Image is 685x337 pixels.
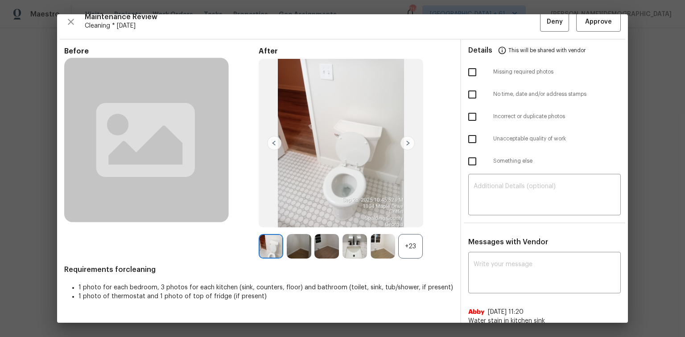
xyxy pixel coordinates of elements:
span: [DATE] 11:20 [488,309,524,315]
img: left-chevron-button-url [267,136,281,150]
span: Approve [585,16,612,28]
span: Requirements for cleaning [64,265,453,274]
span: Abby [468,308,484,316]
span: Missing required photos [493,68,621,76]
span: Water stain in kitchen sink [468,316,621,325]
div: Missing required photos [461,61,628,83]
span: Incorrect or duplicate photos [493,113,621,120]
span: Before [64,47,259,56]
li: 1 photo of thermostat and 1 photo of top of fridge (if present) [78,292,453,301]
span: Details [468,40,492,61]
img: right-chevron-button-url [400,136,415,150]
div: No time, date and/or address stamps [461,83,628,106]
span: Messages with Vendor [468,238,548,246]
button: Deny [540,12,569,32]
span: Deny [547,16,563,28]
span: Unacceptable quality of work [493,135,621,143]
div: Something else [461,150,628,173]
span: Something else [493,157,621,165]
span: This will be shared with vendor [508,40,586,61]
li: 1 photo for each bedroom, 3 photos for each kitchen (sink, counters, floor) and bathroom (toilet,... [78,283,453,292]
div: +23 [398,234,423,259]
span: Maintenance Review [85,12,540,21]
button: Approve [576,12,621,32]
span: After [259,47,453,56]
div: Unacceptable quality of work [461,128,628,150]
span: Cleaning * [DATE] [85,21,540,30]
span: No time, date and/or address stamps [493,90,621,98]
div: Incorrect or duplicate photos [461,106,628,128]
